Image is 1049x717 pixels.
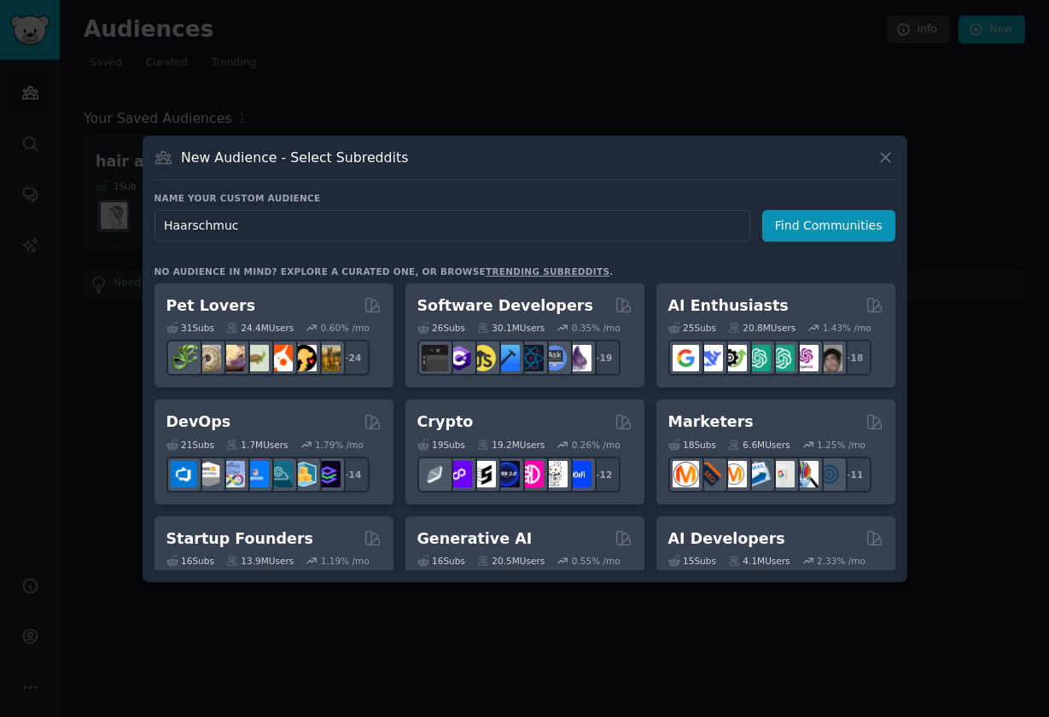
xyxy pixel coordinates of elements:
[477,439,545,451] div: 19.2M Users
[290,345,317,371] img: PetAdvice
[417,322,465,334] div: 26 Sub s
[823,322,871,334] div: 1.43 % /mo
[673,461,699,487] img: content_marketing
[417,411,474,433] h2: Crypto
[817,555,865,567] div: 2.33 % /mo
[673,345,699,371] img: GoogleGeminiAI
[477,555,545,567] div: 20.5M Users
[572,555,621,567] div: 0.55 % /mo
[816,461,842,487] img: OnlineMarketing
[541,345,568,371] img: AskComputerScience
[446,345,472,371] img: csharp
[668,439,716,451] div: 18 Sub s
[315,439,364,451] div: 1.79 % /mo
[166,555,214,567] div: 16 Sub s
[417,439,465,451] div: 19 Sub s
[477,322,545,334] div: 30.1M Users
[696,345,723,371] img: DeepSeek
[768,345,795,371] img: chatgpt_prompts_
[334,340,370,376] div: + 24
[493,461,520,487] img: web3
[486,266,609,277] a: trending subreddits
[668,555,716,567] div: 15 Sub s
[219,345,245,371] img: leopardgeckos
[166,411,231,433] h2: DevOps
[572,439,621,451] div: 0.26 % /mo
[166,528,313,550] h2: Startup Founders
[314,345,341,371] img: dogbreed
[417,295,593,317] h2: Software Developers
[728,322,795,334] div: 20.8M Users
[728,439,790,451] div: 6.6M Users
[762,210,895,242] button: Find Communities
[585,457,621,493] div: + 12
[226,439,288,451] div: 1.7M Users
[171,345,197,371] img: herpetology
[154,265,614,277] div: No audience in mind? Explore a curated one, or browse .
[154,192,895,204] h3: Name your custom audience
[166,322,214,334] div: 31 Sub s
[266,345,293,371] img: cockatiel
[219,461,245,487] img: Docker_DevOps
[242,345,269,371] img: turtle
[290,461,317,487] img: aws_cdk
[171,461,197,487] img: azuredevops
[572,322,621,334] div: 0.35 % /mo
[565,461,592,487] img: defi_
[242,461,269,487] img: DevOpsLinks
[836,340,871,376] div: + 18
[195,345,221,371] img: ballpython
[417,555,465,567] div: 16 Sub s
[321,322,370,334] div: 0.60 % /mo
[565,345,592,371] img: elixir
[226,322,294,334] div: 24.4M Users
[720,461,747,487] img: AskMarketing
[181,149,408,166] h3: New Audience - Select Subreddits
[792,345,819,371] img: OpenAIDev
[469,345,496,371] img: learnjavascript
[696,461,723,487] img: bigseo
[668,411,754,433] h2: Marketers
[585,340,621,376] div: + 19
[166,295,256,317] h2: Pet Lovers
[154,210,750,242] input: Pick a short name, like "Digital Marketers" or "Movie-Goers"
[446,461,472,487] img: 0xPolygon
[792,461,819,487] img: MarketingResearch
[195,461,221,487] img: AWS_Certified_Experts
[493,345,520,371] img: iOSProgramming
[517,461,544,487] img: defiblockchain
[728,555,790,567] div: 4.1M Users
[817,439,865,451] div: 1.25 % /mo
[744,461,771,487] img: Emailmarketing
[768,461,795,487] img: googleads
[226,555,294,567] div: 13.9M Users
[668,295,789,317] h2: AI Enthusiasts
[469,461,496,487] img: ethstaker
[668,322,716,334] div: 25 Sub s
[816,345,842,371] img: ArtificalIntelligence
[422,345,448,371] img: software
[668,528,785,550] h2: AI Developers
[720,345,747,371] img: AItoolsCatalog
[836,457,871,493] div: + 11
[166,439,214,451] div: 21 Sub s
[541,461,568,487] img: CryptoNews
[314,461,341,487] img: PlatformEngineers
[744,345,771,371] img: chatgpt_promptDesign
[417,528,533,550] h2: Generative AI
[422,461,448,487] img: ethfinance
[334,457,370,493] div: + 14
[517,345,544,371] img: reactnative
[321,555,370,567] div: 1.19 % /mo
[266,461,293,487] img: platformengineering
